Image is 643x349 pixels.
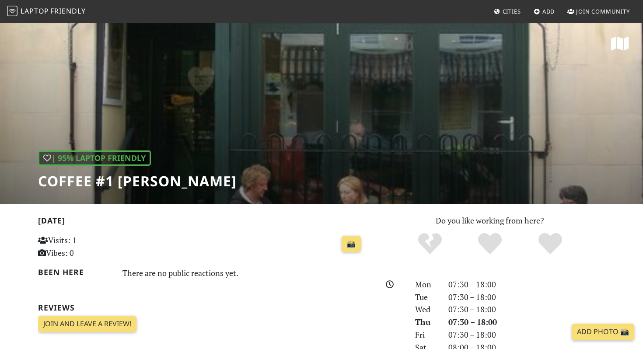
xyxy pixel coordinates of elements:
[564,3,633,19] a: Join Community
[443,303,610,316] div: 07:30 – 18:00
[375,214,605,227] p: Do you like working from here?
[400,232,460,256] div: No
[38,268,112,277] h2: Been here
[7,4,86,19] a: LaptopFriendly LaptopFriendly
[38,216,364,229] h2: [DATE]
[410,291,443,304] div: Tue
[7,6,17,16] img: LaptopFriendly
[443,328,610,341] div: 07:30 – 18:00
[410,278,443,291] div: Mon
[572,324,634,340] a: Add Photo 📸
[410,316,443,328] div: Thu
[410,303,443,316] div: Wed
[21,6,49,16] span: Laptop
[50,6,85,16] span: Friendly
[38,316,136,332] a: Join and leave a review!
[38,234,140,259] p: Visits: 1 Vibes: 0
[542,7,555,15] span: Add
[520,232,580,256] div: Definitely!
[38,150,151,166] div: | 95% Laptop Friendly
[443,291,610,304] div: 07:30 – 18:00
[410,328,443,341] div: Fri
[342,236,361,252] a: 📸
[122,266,365,280] div: There are no public reactions yet.
[503,7,521,15] span: Cities
[38,173,237,189] h1: Coffee #1 [PERSON_NAME]
[576,7,630,15] span: Join Community
[443,316,610,328] div: 07:30 – 18:00
[490,3,524,19] a: Cities
[460,232,520,256] div: Yes
[443,278,610,291] div: 07:30 – 18:00
[530,3,559,19] a: Add
[38,303,364,312] h2: Reviews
